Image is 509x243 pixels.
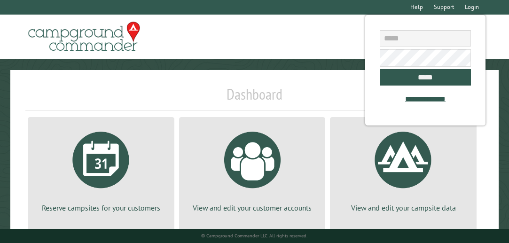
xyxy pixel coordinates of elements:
h1: Dashboard [25,85,484,111]
p: View and edit your campsite data [341,203,465,213]
a: View and edit your campsite data [341,125,465,213]
a: Reserve campsites for your customers [39,125,163,213]
small: © Campground Commander LLC. All rights reserved. [201,233,307,239]
img: Campground Commander [25,18,143,55]
p: View and edit your customer accounts [190,203,314,213]
p: Reserve campsites for your customers [39,203,163,213]
a: View and edit your customer accounts [190,125,314,213]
